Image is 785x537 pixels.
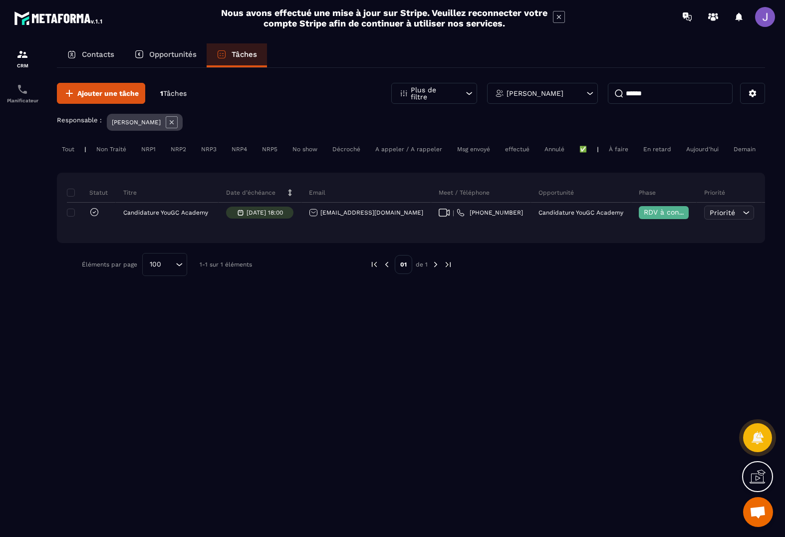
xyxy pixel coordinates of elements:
p: Contacts [82,50,114,59]
p: 1 [160,89,187,98]
p: Planificateur [2,98,42,103]
div: NRP3 [196,143,222,155]
p: Statut [69,189,108,197]
img: logo [14,9,104,27]
p: 01 [395,255,412,274]
div: Aujourd'hui [681,143,724,155]
div: NRP4 [227,143,252,155]
div: Non Traité [91,143,131,155]
p: Éléments par page [82,261,137,268]
p: Titre [123,189,137,197]
p: [PERSON_NAME] [507,90,563,97]
img: prev [382,260,391,269]
div: Décroché [327,143,365,155]
div: Search for option [142,253,187,276]
div: A appeler / A rappeler [370,143,447,155]
div: ✅ [574,143,592,155]
div: NRP1 [136,143,161,155]
div: Tout [57,143,79,155]
p: Meet / Téléphone [439,189,490,197]
a: formationformationCRM [2,41,42,76]
p: [PERSON_NAME] [112,119,161,126]
div: Ouvrir le chat [743,497,773,527]
img: prev [370,260,379,269]
img: next [431,260,440,269]
p: Date d’échéance [226,189,275,197]
div: En retard [638,143,676,155]
img: next [444,260,453,269]
input: Search for option [165,259,173,270]
a: Tâches [207,43,267,67]
div: NRP5 [257,143,282,155]
div: No show [287,143,322,155]
p: Opportunité [538,189,574,197]
a: Contacts [57,43,124,67]
span: RDV à confimer ❓ [644,208,708,216]
p: Plus de filtre [411,86,455,100]
a: schedulerschedulerPlanificateur [2,76,42,111]
span: Tâches [163,89,187,97]
p: CRM [2,63,42,68]
div: Msg envoyé [452,143,495,155]
p: | [84,146,86,153]
p: Email [309,189,325,197]
span: | [453,209,454,217]
p: 1-1 sur 1 éléments [200,261,252,268]
div: Demain [729,143,761,155]
span: 100 [146,259,165,270]
span: Ajouter une tâche [77,88,139,98]
p: | [597,146,599,153]
div: À faire [604,143,633,155]
a: Opportunités [124,43,207,67]
div: Annulé [539,143,569,155]
p: [DATE] 18:00 [247,209,283,216]
p: Candidature YouGC Academy [538,209,623,216]
p: Priorité [704,189,725,197]
p: Opportunités [149,50,197,59]
p: Tâches [232,50,257,59]
div: NRP2 [166,143,191,155]
img: scheduler [16,83,28,95]
a: [PHONE_NUMBER] [457,209,523,217]
div: effectué [500,143,534,155]
p: Candidature YouGC Academy [123,209,208,216]
p: de 1 [416,261,428,268]
p: Responsable : [57,116,102,124]
p: Phase [639,189,656,197]
button: Ajouter une tâche [57,83,145,104]
img: formation [16,48,28,60]
h2: Nous avons effectué une mise à jour sur Stripe. Veuillez reconnecter votre compte Stripe afin de ... [221,7,548,28]
span: Priorité [710,209,735,217]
